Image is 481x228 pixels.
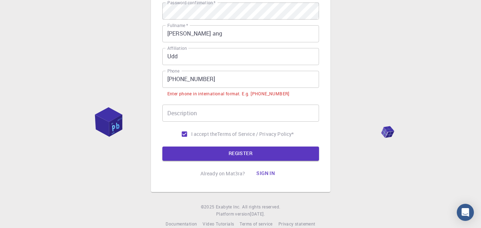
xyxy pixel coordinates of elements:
a: Privacy statement [278,221,315,228]
span: Video Tutorials [203,221,234,227]
button: Sign in [251,166,281,181]
a: Terms of service [240,221,272,228]
a: Video Tutorials [203,221,234,228]
span: Exabyte Inc. [216,204,241,210]
span: Privacy statement [278,221,315,227]
span: I accept the [191,131,218,138]
span: Platform version [216,211,250,218]
a: Exabyte Inc. [216,203,241,211]
button: REGISTER [162,147,319,161]
div: Open Intercom Messenger [457,204,474,221]
span: Documentation [166,221,197,227]
label: Fullname [167,22,188,28]
span: Terms of service [240,221,272,227]
label: Phone [167,68,179,74]
span: [DATE] . [250,211,265,217]
span: © 2025 [201,203,216,211]
div: Enter phone in international format. E.g. [PHONE_NUMBER] [167,90,289,97]
p: Terms of Service / Privacy Policy * [217,131,294,138]
p: Already on Mat3ra? [200,170,245,177]
a: [DATE]. [250,211,265,218]
a: Documentation [166,221,197,228]
span: All rights reserved. [242,203,280,211]
label: Affiliation [167,45,187,51]
a: Terms of Service / Privacy Policy* [217,131,294,138]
